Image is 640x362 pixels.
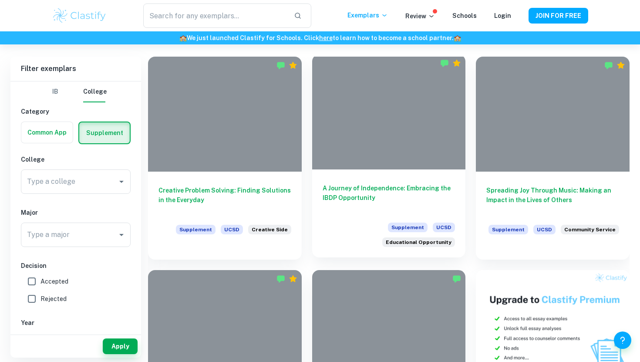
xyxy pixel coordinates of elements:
[312,57,466,260] a: A Journey of Independence: Embracing the IBDP OpportunitySupplementUCSDDescribe how you have take...
[564,226,616,233] span: Community Service
[405,11,435,21] p: Review
[221,225,243,234] span: UCSD
[21,208,131,217] h6: Major
[614,332,631,349] button: Help and Feedback
[83,81,107,102] button: College
[52,7,107,24] img: Clastify logo
[486,186,619,214] h6: Spreading Joy Through Music: Making an Impact in the Lives of Others
[452,274,461,283] img: Marked
[386,238,451,246] span: Educational Opportunity
[143,3,287,28] input: Search for any exemplars...
[40,277,68,286] span: Accepted
[115,229,128,241] button: Open
[454,34,461,41] span: 🏫
[561,225,619,240] div: What have you done to make your school or your community a better place?
[440,59,449,68] img: Marked
[2,33,638,43] h6: We just launched Clastify for Schools. Click to learn how to become a school partner.
[252,226,288,233] span: Creative Side
[158,186,291,214] h6: Creative Problem Solving: Finding Solutions in the Everyday
[21,155,131,164] h6: College
[319,34,333,41] a: here
[21,318,131,328] h6: Year
[433,223,455,232] span: UCSD
[10,57,141,81] h6: Filter exemplars
[45,81,66,102] button: IB
[289,61,297,70] div: Premium
[347,10,388,20] p: Exemplars
[21,107,131,116] h6: Category
[21,261,131,271] h6: Decision
[488,225,528,234] span: Supplement
[176,225,216,234] span: Supplement
[103,338,138,354] button: Apply
[276,274,285,283] img: Marked
[382,237,455,247] div: Describe how you have taken advantage of a significant educational opportunity or worked to overc...
[533,225,556,234] span: UCSD
[79,122,130,143] button: Supplement
[45,81,107,102] div: Filter type choice
[148,57,302,260] a: Creative Problem Solving: Finding Solutions in the EverydaySupplementUCSDEvery person has a creat...
[604,61,613,70] img: Marked
[179,34,187,41] span: 🏫
[276,61,285,70] img: Marked
[494,12,511,19] a: Login
[616,61,625,70] div: Premium
[40,294,67,304] span: Rejected
[289,274,297,283] div: Premium
[452,59,461,68] div: Premium
[115,176,128,188] button: Open
[529,8,588,24] button: JOIN FOR FREE
[248,225,291,240] div: Every person has a creative side, and it can be expressed in many ways: problem solving, original...
[452,12,477,19] a: Schools
[388,223,428,232] span: Supplement
[323,183,455,212] h6: A Journey of Independence: Embracing the IBDP Opportunity
[476,57,630,260] a: Spreading Joy Through Music: Making an Impact in the Lives of OthersSupplementUCSDWhat have you d...
[21,122,73,143] button: Common App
